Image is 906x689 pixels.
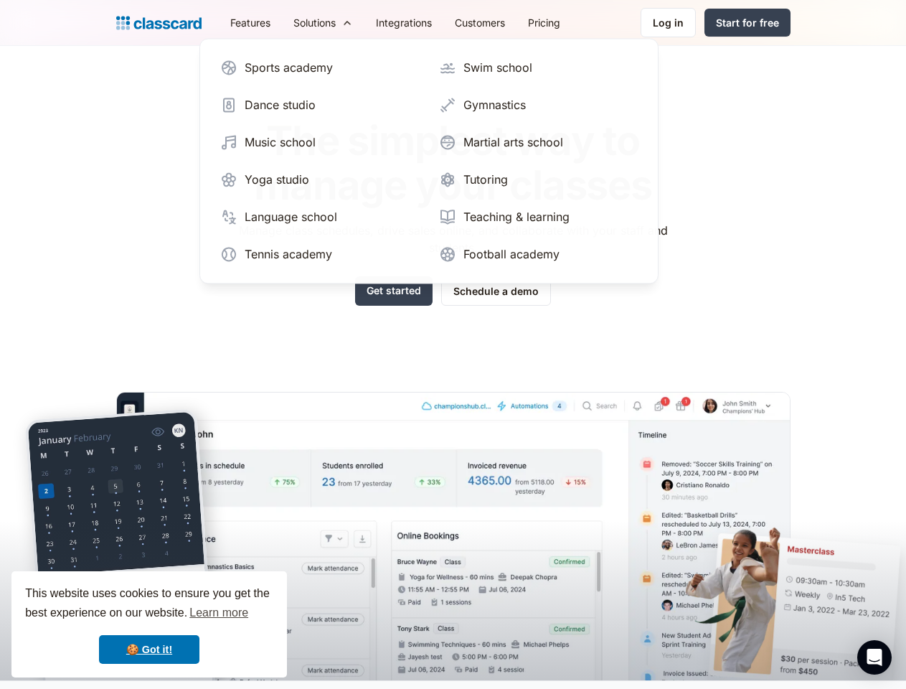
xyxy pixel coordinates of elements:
[25,585,273,624] span: This website uses cookies to ensure you get the best experience on our website.
[99,635,199,664] a: dismiss cookie message
[245,245,332,263] div: Tennis academy
[293,15,336,30] div: Solutions
[443,6,516,39] a: Customers
[187,602,250,624] a: learn more about cookies
[463,133,563,151] div: Martial arts school
[433,53,643,82] a: Swim school
[433,240,643,268] a: Football academy
[516,6,572,39] a: Pricing
[463,96,526,113] div: Gymnastics
[463,208,570,225] div: Teaching & learning
[282,6,364,39] div: Solutions
[441,276,551,306] a: Schedule a demo
[433,165,643,194] a: Tutoring
[214,128,425,156] a: Music school
[463,59,532,76] div: Swim school
[214,53,425,82] a: Sports academy
[214,90,425,119] a: Dance studio
[433,202,643,231] a: Teaching & learning
[463,245,560,263] div: Football academy
[116,13,202,33] a: home
[716,15,779,30] div: Start for free
[214,202,425,231] a: Language school
[433,90,643,119] a: Gymnastics
[11,571,287,678] div: cookieconsent
[214,240,425,268] a: Tennis academy
[704,9,791,37] a: Start for free
[653,15,684,30] div: Log in
[219,6,282,39] a: Features
[245,59,333,76] div: Sports academy
[355,276,433,306] a: Get started
[463,171,508,188] div: Tutoring
[245,133,316,151] div: Music school
[199,38,659,283] nav: Solutions
[214,165,425,194] a: Yoga studio
[364,6,443,39] a: Integrations
[245,96,316,113] div: Dance studio
[245,208,337,225] div: Language school
[245,171,309,188] div: Yoga studio
[641,8,696,37] a: Log in
[433,128,643,156] a: Martial arts school
[857,640,892,675] div: Open Intercom Messenger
